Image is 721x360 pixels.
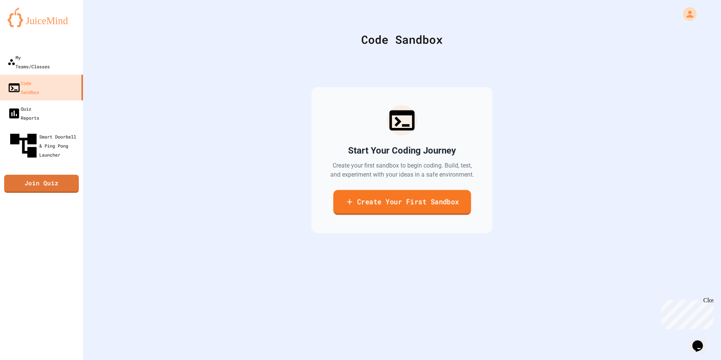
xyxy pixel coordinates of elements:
[330,161,474,179] p: Create your first sandbox to begin coding. Build, test, and experiment with your ideas in a safe ...
[8,104,39,122] div: Quiz Reports
[658,297,713,329] iframe: chat widget
[333,190,471,215] a: Create Your First Sandbox
[102,31,702,48] div: Code Sandbox
[8,78,39,97] div: Code Sandbox
[8,130,80,162] div: Smart Doorbell & Ping Pong Launcher
[689,330,713,352] iframe: chat widget
[675,5,698,23] div: My Account
[348,145,456,157] h2: Start Your Coding Journey
[4,175,79,193] a: Join Quiz
[8,8,75,27] img: logo-orange.svg
[8,53,50,71] div: My Teams/Classes
[3,3,52,48] div: Chat with us now!Close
